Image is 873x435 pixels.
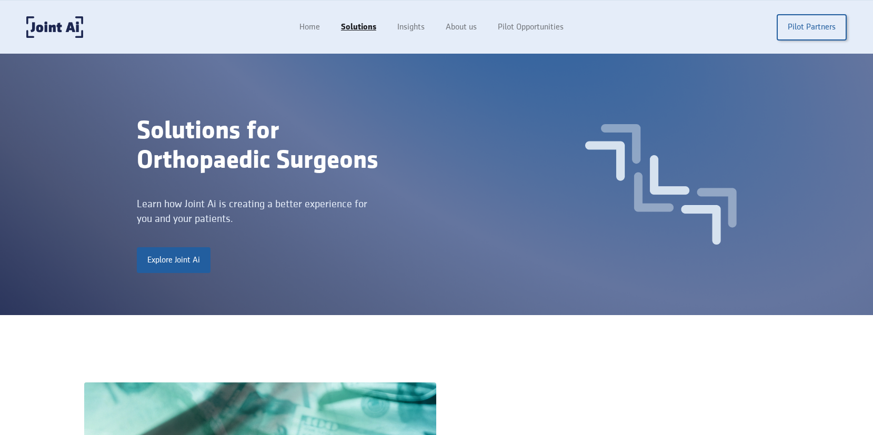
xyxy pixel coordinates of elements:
a: Pilot Opportunities [487,17,574,37]
a: Solutions [330,17,387,37]
a: Explore Joint Ai [137,247,210,272]
a: Home [289,17,330,37]
a: About us [435,17,487,37]
a: home [26,16,83,38]
a: Pilot Partners [777,14,847,41]
div: Solutions for Orthopaedic Surgeons [137,117,466,176]
div: Learn how Joint Ai is creating a better experience for you and your patients. [137,197,367,226]
a: Insights [387,17,435,37]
